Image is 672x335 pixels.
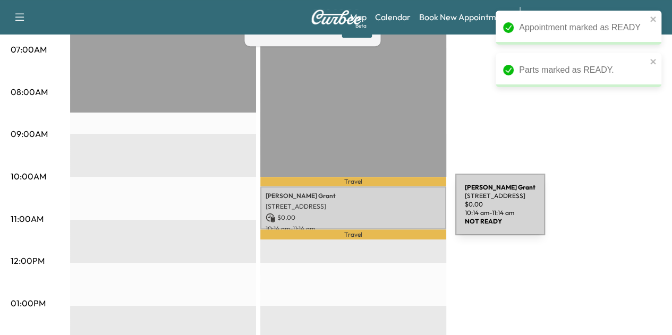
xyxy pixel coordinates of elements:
[419,11,509,23] a: Book New Appointment
[11,297,46,310] p: 01:00PM
[260,177,446,187] p: Travel
[11,43,47,56] p: 07:00AM
[11,127,48,140] p: 09:00AM
[519,21,647,34] div: Appointment marked as READY
[266,213,441,222] p: $ 0.00
[650,57,657,66] button: close
[350,11,367,23] a: MapBeta
[266,225,441,233] p: 10:14 am - 11:14 am
[11,212,44,225] p: 11:00AM
[355,22,367,30] div: Beta
[11,170,46,183] p: 10:00AM
[11,85,48,98] p: 08:00AM
[266,202,441,211] p: [STREET_ADDRESS]
[266,192,441,200] p: [PERSON_NAME] Grant
[519,64,647,76] div: Parts marked as READY.
[311,10,362,24] img: Curbee Logo
[260,229,446,239] p: Travel
[375,11,411,23] a: Calendar
[650,15,657,23] button: close
[11,254,45,267] p: 12:00PM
